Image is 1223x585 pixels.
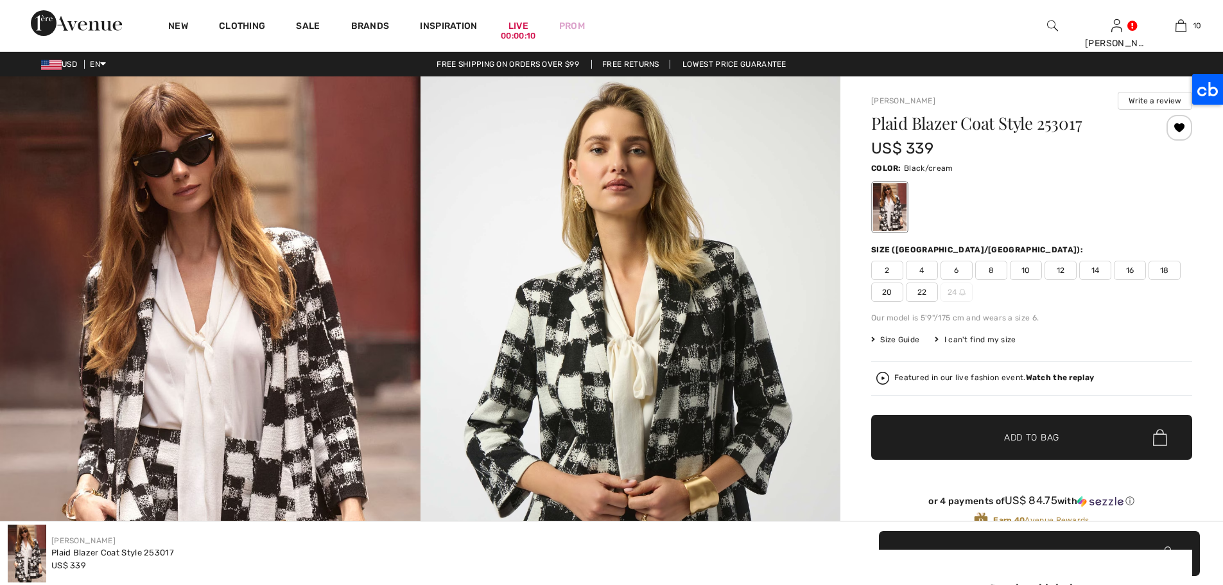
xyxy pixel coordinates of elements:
div: Black/cream [873,183,906,231]
a: Sign In [1111,19,1122,31]
span: 12 [1045,261,1077,280]
span: 10 [1010,261,1042,280]
a: Brands [351,21,390,34]
a: Lowest Price Guarantee [672,60,797,69]
span: 8 [975,261,1007,280]
img: My Info [1111,18,1122,33]
a: Prom [559,19,585,33]
span: 10 [1193,20,1202,31]
span: US$ 84.75 [1005,494,1057,507]
img: My Bag [1175,18,1186,33]
span: EN [90,60,106,69]
img: Bag.svg [1153,429,1167,446]
span: 20 [871,283,903,302]
span: USD [41,60,82,69]
strong: Watch the replay [1026,373,1095,382]
div: [PERSON_NAME] [1085,37,1148,50]
span: Add to Bag [1012,546,1067,560]
span: 4 [906,261,938,280]
a: Free shipping on orders over $99 [426,60,589,69]
div: 00:00:10 [501,30,535,42]
img: search the website [1047,18,1058,33]
a: [PERSON_NAME] [871,96,935,105]
button: Add to Bag [879,531,1200,576]
span: 16 [1114,261,1146,280]
a: [PERSON_NAME] [51,536,116,545]
span: 22 [906,283,938,302]
span: 14 [1079,261,1111,280]
span: Color: [871,164,901,173]
span: 18 [1149,261,1181,280]
span: US$ 339 [871,139,933,157]
button: Add to Bag [871,415,1192,460]
strong: Earn 40 [993,516,1025,525]
img: ring-m.svg [959,289,966,295]
span: 2 [871,261,903,280]
button: Write a review [1118,92,1192,110]
img: Watch the replay [876,372,889,385]
div: I can't find my size [935,334,1016,345]
iframe: Opens a widget where you can find more information [1141,489,1210,521]
img: Plaid Blazer Coat Style 253017 [8,525,46,582]
img: Avenue Rewards [974,512,988,529]
img: Bag.svg [1161,546,1174,561]
a: Clothing [219,21,265,34]
div: Our model is 5'9"/175 cm and wears a size 6. [871,312,1192,324]
img: US Dollar [41,60,62,70]
a: 10 [1149,18,1212,33]
span: 24 [941,283,973,302]
span: US$ 339 [51,561,86,570]
a: Sale [296,21,320,34]
h1: Plaid Blazer Coat Style 253017 [871,115,1139,132]
div: or 4 payments ofUS$ 84.75withSezzle Click to learn more about Sezzle [871,494,1192,512]
span: 6 [941,261,973,280]
img: Sezzle [1077,496,1123,507]
span: Size Guide [871,334,919,345]
div: Plaid Blazer Coat Style 253017 [51,546,174,559]
a: New [168,21,188,34]
div: Size ([GEOGRAPHIC_DATA]/[GEOGRAPHIC_DATA]): [871,244,1086,256]
span: Add to Bag [1004,431,1059,444]
img: 1ère Avenue [31,10,122,36]
span: Black/cream [904,164,953,173]
div: or 4 payments of with [871,494,1192,507]
a: Free Returns [591,60,670,69]
a: Live00:00:10 [508,19,528,33]
div: Featured in our live fashion event. [894,374,1094,382]
span: Inspiration [420,21,477,34]
span: Avenue Rewards [993,514,1089,526]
